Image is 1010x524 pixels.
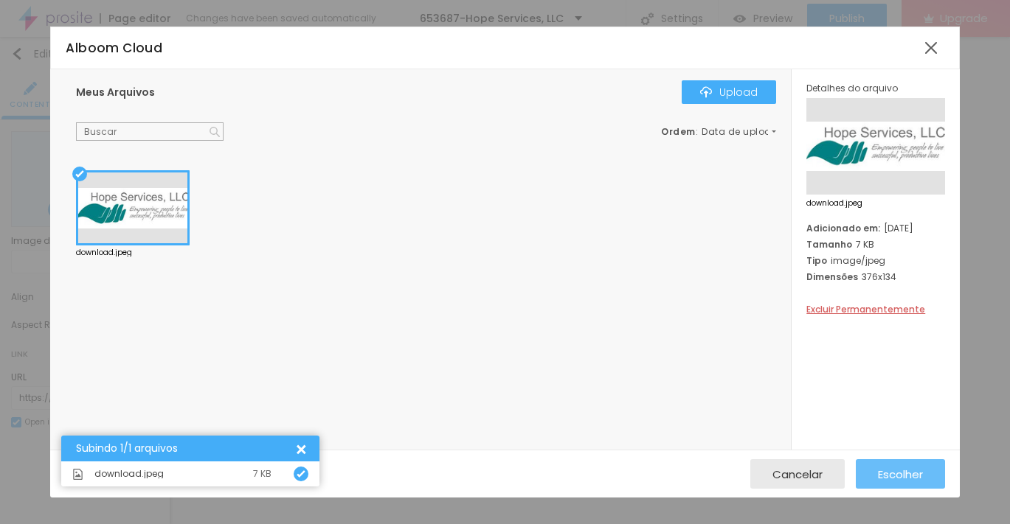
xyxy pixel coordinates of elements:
button: Escolher [856,459,945,489]
img: Icone [700,86,712,98]
div: 376x134 [806,270,944,283]
div: download.jpeg [76,249,190,256]
span: Detalhes do arquivo [806,82,898,94]
input: Buscar [76,122,224,142]
span: Excluir Permanentemente [806,303,925,315]
div: Upload [700,86,758,98]
div: 7 KB [253,469,271,478]
span: Escolher [878,468,923,481]
span: Alboom Cloud [66,39,162,57]
button: Cancelar [750,459,845,489]
span: Tipo [806,254,827,267]
img: Icone [297,469,305,478]
span: Adicionado em: [806,222,880,234]
span: Tamanho [806,238,852,251]
img: Icone [210,127,220,137]
span: Cancelar [772,468,823,481]
span: Data de upload [702,127,778,136]
div: Subindo 1/1 arquivos [76,443,294,454]
span: Meus Arquivos [76,85,155,99]
span: Ordem [661,125,696,138]
div: [DATE] [806,222,944,234]
div: : [661,127,776,136]
div: image/jpeg [806,254,944,267]
div: 7 KB [806,238,944,251]
span: download.jpeg [94,469,164,478]
span: Dimensões [806,270,858,283]
button: IconeUpload [682,80,776,104]
img: Icone [72,469,83,480]
span: download.jpeg [806,200,944,207]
